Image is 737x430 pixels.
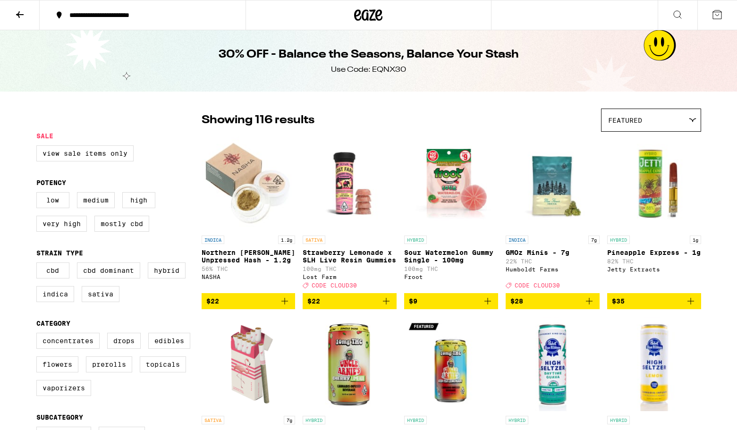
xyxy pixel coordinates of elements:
[148,333,190,349] label: Edibles
[36,179,66,186] legend: Potency
[303,317,397,411] img: Uncle Arnie's - Cherry Limeade 7.5oz - 10mg
[690,236,701,244] p: 1g
[607,266,701,272] div: Jetty Extracts
[506,258,600,264] p: 22% THC
[36,320,70,327] legend: Category
[107,333,141,349] label: Drops
[404,136,498,293] a: Open page for Sour Watermelon Gummy Single - 100mg from Froot
[77,192,115,208] label: Medium
[94,216,149,232] label: Mostly CBD
[303,266,397,272] p: 100mg THC
[202,249,296,264] p: Northern [PERSON_NAME] Unpressed Hash - 1.2g
[404,266,498,272] p: 100mg THC
[303,249,397,264] p: Strawberry Lemonade x SLH Live Resin Gummies
[36,192,69,208] label: Low
[404,249,498,264] p: Sour Watermelon Gummy Single - 100mg
[36,132,53,140] legend: Sale
[202,274,296,280] div: NASHA
[607,317,701,411] img: Pabst Labs - Lemon High Seltzer
[607,258,701,264] p: 82% THC
[202,236,224,244] p: INDICA
[607,293,701,309] button: Add to bag
[202,266,296,272] p: 56% THC
[206,297,219,305] span: $22
[36,286,74,302] label: Indica
[36,145,134,161] label: View Sale Items Only
[36,249,83,257] legend: Strain Type
[404,293,498,309] button: Add to bag
[506,266,600,272] div: Humboldt Farms
[202,136,296,231] img: NASHA - Northern Berry Unpressed Hash - 1.2g
[506,236,528,244] p: INDICA
[404,236,427,244] p: HYBRID
[202,293,296,309] button: Add to bag
[36,356,78,372] label: Flowers
[506,293,600,309] button: Add to bag
[303,293,397,309] button: Add to bag
[303,136,397,231] img: Lost Farm - Strawberry Lemonade x SLH Live Resin Gummies
[284,416,295,424] p: 7g
[404,136,498,231] img: Froot - Sour Watermelon Gummy Single - 100mg
[588,236,600,244] p: 7g
[506,249,600,256] p: GMOz Minis - 7g
[506,416,528,424] p: HYBRID
[607,416,630,424] p: HYBRID
[122,192,155,208] label: High
[82,286,119,302] label: Sativa
[303,236,325,244] p: SATIVA
[86,356,132,372] label: Prerolls
[404,317,498,411] img: Uncle Arnie's - Iced Tea Lemonade 7.5oz - 10mg
[331,65,406,75] div: Use Code: EQNX30
[202,112,314,128] p: Showing 116 results
[607,136,701,231] img: Jetty Extracts - Pineapple Express - 1g
[77,262,140,278] label: CBD Dominant
[303,136,397,293] a: Open page for Strawberry Lemonade x SLH Live Resin Gummies from Lost Farm
[506,136,600,231] img: Humboldt Farms - GMOz Minis - 7g
[510,297,523,305] span: $28
[278,236,295,244] p: 1.2g
[312,282,357,288] span: CODE CLOUD30
[303,416,325,424] p: HYBRID
[148,262,186,278] label: Hybrid
[607,249,701,256] p: Pineapple Express - 1g
[219,47,519,63] h1: 30% OFF - Balance the Seasons, Balance Your Stash
[36,333,100,349] label: Concentrates
[202,416,224,424] p: SATIVA
[36,413,83,421] legend: Subcategory
[202,317,296,411] img: Birdies - Classic Sativa 10-Pack - 7g
[515,282,560,288] span: CODE CLOUD30
[36,380,91,396] label: Vaporizers
[612,297,625,305] span: $35
[607,236,630,244] p: HYBRID
[202,136,296,293] a: Open page for Northern Berry Unpressed Hash - 1.2g from NASHA
[608,117,642,124] span: Featured
[404,274,498,280] div: Froot
[506,317,600,411] img: Pabst Labs - Daytime Guava 10:5 High Seltzer
[307,297,320,305] span: $22
[506,136,600,293] a: Open page for GMOz Minis - 7g from Humboldt Farms
[140,356,186,372] label: Topicals
[36,216,87,232] label: Very High
[36,262,69,278] label: CBD
[409,297,417,305] span: $9
[404,416,427,424] p: HYBRID
[303,274,397,280] div: Lost Farm
[607,136,701,293] a: Open page for Pineapple Express - 1g from Jetty Extracts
